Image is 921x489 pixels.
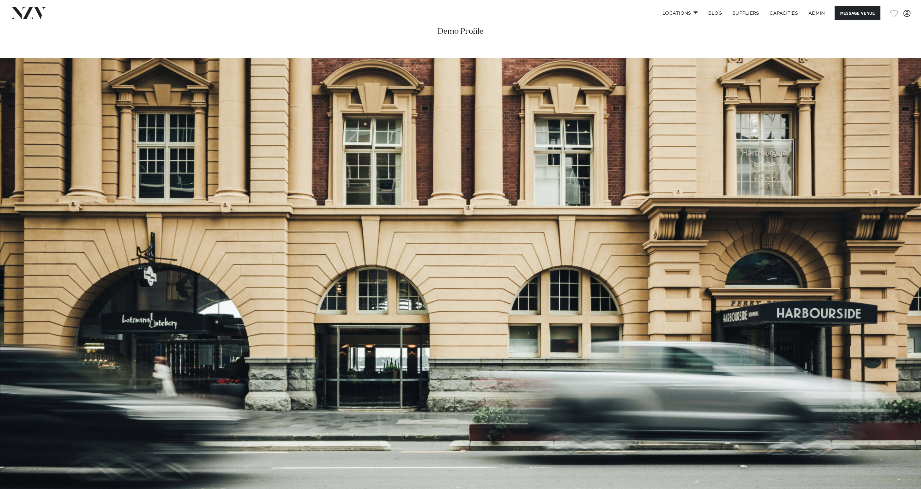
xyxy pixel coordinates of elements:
button: Message Venue [835,6,880,20]
a: ADMIN [803,6,830,20]
a: Locations [657,6,703,20]
img: nzv-logo.png [10,7,46,19]
a: SUPPLIERS [727,6,764,20]
a: Capacities [764,6,803,20]
a: BLOG [703,6,727,20]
